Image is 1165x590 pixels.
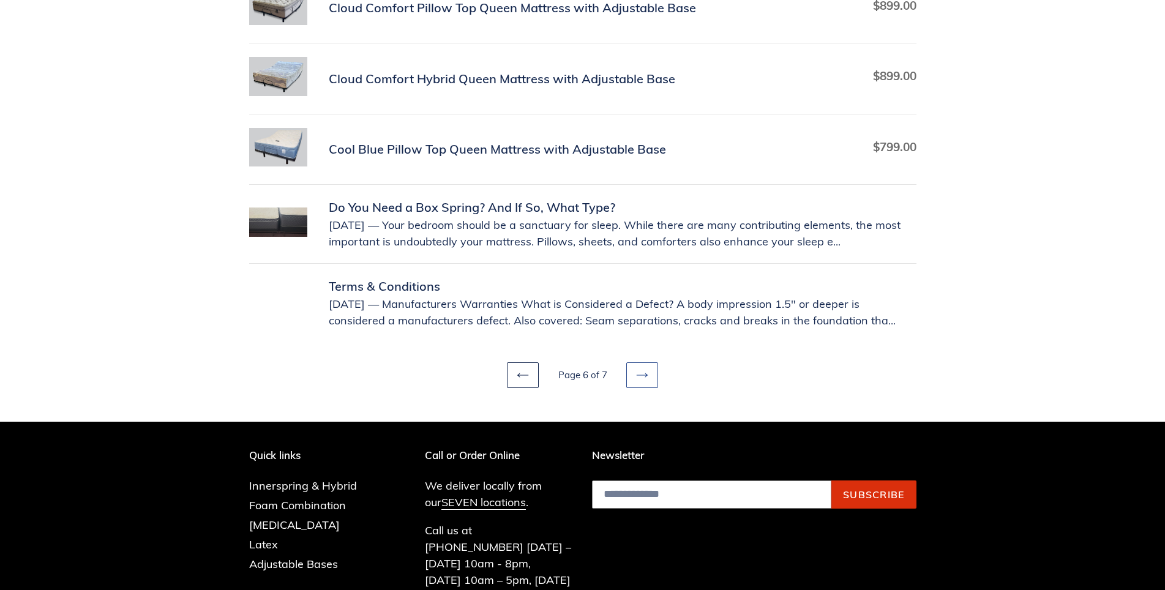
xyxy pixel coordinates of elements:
a: Adjustable Bases [249,557,338,571]
a: Innerspring & Hybrid [249,479,357,493]
li: Page 6 of 7 [541,368,624,383]
button: Subscribe [831,480,916,509]
a: Cool Blue Pillow Top Queen Mattress with Adjustable Base [249,128,916,171]
a: [MEDICAL_DATA] [249,518,340,532]
input: Email address [592,480,831,509]
p: Quick links [249,449,375,461]
a: Latex [249,537,278,551]
a: SEVEN locations [441,495,526,510]
a: Foam Combination [249,498,346,512]
p: We deliver locally from our . [425,477,574,510]
p: Newsletter [592,449,916,461]
p: Call or Order Online [425,449,574,461]
a: Cloud Comfort Hybrid Queen Mattress with Adjustable Base [249,57,916,100]
span: Subscribe [843,488,905,501]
